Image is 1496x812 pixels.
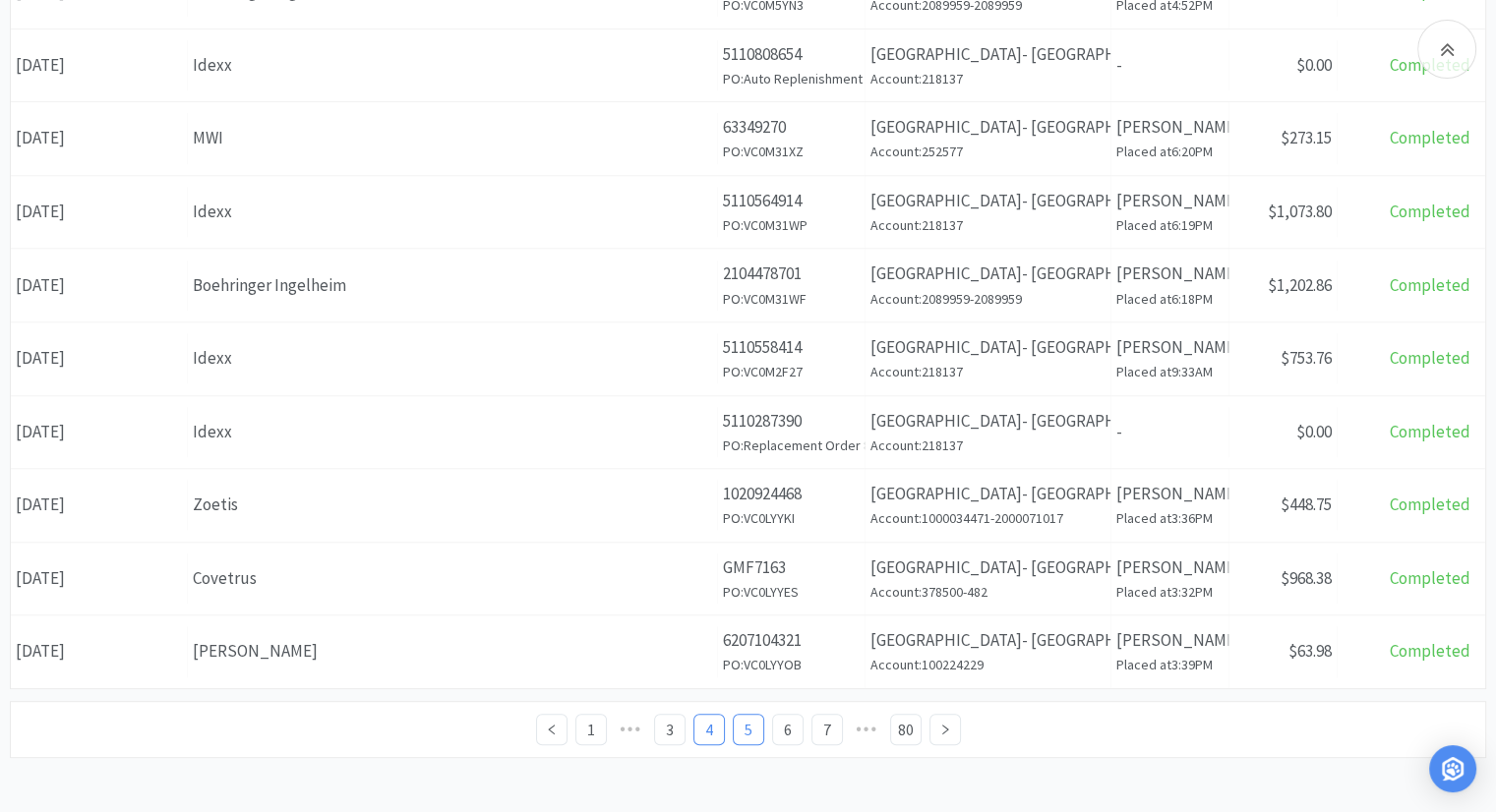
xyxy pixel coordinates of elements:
[1116,554,1224,581] p: [PERSON_NAME]
[772,714,804,745] li: 6
[870,408,1106,435] p: [GEOGRAPHIC_DATA]- [GEOGRAPHIC_DATA]
[1390,347,1470,369] span: Completed
[723,481,860,507] p: 1020924468
[870,188,1106,214] p: [GEOGRAPHIC_DATA]- [GEOGRAPHIC_DATA]
[1116,507,1224,529] h6: Placed at 3:36PM
[1296,421,1332,442] span: $0.00
[1116,52,1224,79] p: -
[615,714,646,745] li: Previous 5 Pages
[193,199,712,225] div: Idexx
[723,435,860,456] h6: PO: Replacement Order 8/22
[870,627,1106,654] p: [GEOGRAPHIC_DATA]- [GEOGRAPHIC_DATA]
[11,261,188,311] div: [DATE]
[536,714,568,745] li: Previous Page
[1116,214,1224,236] h6: Placed at 6:19PM
[1390,640,1470,662] span: Completed
[1390,274,1470,296] span: Completed
[870,114,1106,141] p: [GEOGRAPHIC_DATA]- [GEOGRAPHIC_DATA]
[1116,334,1224,361] p: [PERSON_NAME]
[870,554,1106,581] p: [GEOGRAPHIC_DATA]- [GEOGRAPHIC_DATA]
[575,714,607,745] li: 1
[1116,261,1224,287] p: [PERSON_NAME]
[693,714,725,745] li: 4
[870,435,1106,456] h6: Account: 218137
[1281,567,1332,589] span: $968.38
[1281,127,1332,148] span: $273.15
[1116,288,1224,310] h6: Placed at 6:18PM
[851,714,882,745] span: •••
[193,52,712,79] div: Idexx
[1390,201,1470,222] span: Completed
[1268,274,1332,296] span: $1,202.86
[1116,361,1224,382] h6: Placed at 9:33AM
[851,714,882,745] li: Next 5 Pages
[723,261,860,287] p: 2104478701
[1116,141,1224,162] h6: Placed at 6:20PM
[723,214,860,236] h6: PO: VC0M31WP
[723,361,860,382] h6: PO: VC0M2F27
[891,715,921,744] a: 80
[193,345,712,372] div: Idexx
[870,141,1106,162] h6: Account: 252577
[193,125,712,151] div: MWI
[723,654,860,675] h6: PO: VC0LYYOB
[870,654,1106,675] h6: Account: 100224229
[870,214,1106,236] h6: Account: 218137
[723,408,860,435] p: 5110287390
[11,553,188,604] div: [DATE]
[1288,640,1332,662] span: $63.98
[1281,347,1332,369] span: $753.76
[193,492,712,518] div: Zoetis
[870,361,1106,382] h6: Account: 218137
[1268,201,1332,222] span: $1,073.80
[734,715,763,744] a: 5
[733,714,764,745] li: 5
[929,714,961,745] li: Next Page
[11,333,188,383] div: [DATE]
[870,481,1106,507] p: [GEOGRAPHIC_DATA]- [GEOGRAPHIC_DATA]
[655,715,685,744] a: 3
[870,41,1106,68] p: [GEOGRAPHIC_DATA]- [GEOGRAPHIC_DATA]
[1116,654,1224,675] h6: Placed at 3:39PM
[1390,421,1470,442] span: Completed
[1390,54,1470,76] span: Completed
[723,68,860,89] h6: PO: Auto Replenishment Order
[1116,627,1224,654] p: [PERSON_NAME]
[1116,419,1224,445] p: -
[576,715,606,744] a: 1
[723,554,860,581] p: GMF7163
[546,724,558,735] i: icon: left
[890,714,922,745] li: 80
[1296,54,1332,76] span: $0.00
[193,565,712,592] div: Covetrus
[1116,114,1224,141] p: [PERSON_NAME]
[723,334,860,361] p: 5110558414
[870,334,1106,361] p: [GEOGRAPHIC_DATA]- [GEOGRAPHIC_DATA]
[11,187,188,237] div: [DATE]
[870,68,1106,89] h6: Account: 218137
[1390,127,1470,148] span: Completed
[193,638,712,665] div: [PERSON_NAME]
[723,41,860,68] p: 5110808654
[11,113,188,163] div: [DATE]
[939,724,951,735] i: icon: right
[1116,581,1224,603] h6: Placed at 3:32PM
[694,715,724,744] a: 4
[870,288,1106,310] h6: Account: 2089959-2089959
[723,581,860,603] h6: PO: VC0LYYES
[11,40,188,90] div: [DATE]
[723,288,860,310] h6: PO: VC0M31WF
[723,188,860,214] p: 5110564914
[615,714,646,745] span: •••
[1390,567,1470,589] span: Completed
[812,715,842,744] a: 7
[870,507,1106,529] h6: Account: 1000034471-2000071017
[1116,481,1224,507] p: [PERSON_NAME]
[723,114,860,141] p: 63349270
[1390,493,1470,515] span: Completed
[1116,188,1224,214] p: [PERSON_NAME]
[773,715,803,744] a: 6
[11,626,188,676] div: [DATE]
[723,627,860,654] p: 6207104321
[811,714,843,745] li: 7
